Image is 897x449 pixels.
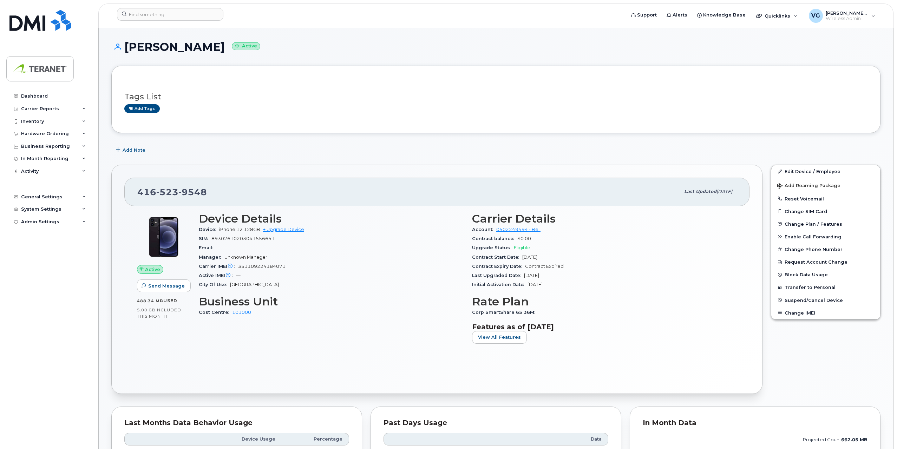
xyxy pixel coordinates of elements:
tspan: 662.05 MB [841,437,867,442]
small: Active [232,42,260,50]
span: $0.00 [517,236,531,241]
button: Change IMEI [771,306,880,319]
span: 89302610203041556651 [211,236,275,241]
div: In Month Data [643,420,867,427]
span: iPhone 12 128GB [219,227,260,232]
span: 9548 [178,187,207,197]
span: Last updated [684,189,716,194]
span: Account [472,227,496,232]
span: Initial Activation Date [472,282,528,287]
h3: Features as of [DATE] [472,323,737,331]
text: projected count [803,437,867,442]
h3: Carrier Details [472,212,737,225]
span: Unknown Manager [224,255,267,260]
button: Change Plan / Features [771,218,880,230]
span: 488.34 MB [137,298,163,303]
span: Email [199,245,216,250]
span: Carrier IMEI [199,264,238,269]
span: Last Upgraded Date [472,273,524,278]
button: Change SIM Card [771,205,880,218]
span: Contract Start Date [472,255,522,260]
a: Edit Device / Employee [771,165,880,178]
span: Change Plan / Features [785,221,842,226]
a: Add tags [124,104,160,113]
span: Contract Expired [525,264,564,269]
button: Request Account Change [771,256,880,268]
span: 351109224184071 [238,264,286,269]
th: Data [508,433,608,445]
span: — [236,273,241,278]
h3: Tags List [124,92,867,101]
button: Enable Call Forwarding [771,230,880,243]
button: Add Roaming Package [771,178,880,192]
span: [GEOGRAPHIC_DATA] [230,282,279,287]
a: 101000 [232,310,251,315]
span: View All Features [478,334,521,341]
span: Corp SmartShare 65 36M [472,310,538,315]
span: Device [199,227,219,232]
span: City Of Use [199,282,230,287]
span: Contract Expiry Date [472,264,525,269]
span: 523 [156,187,178,197]
span: Send Message [148,283,185,289]
span: included this month [137,307,181,319]
span: Add Roaming Package [777,183,840,190]
th: Percentage [282,433,349,445]
button: Add Note [111,144,151,156]
a: + Upgrade Device [263,227,304,232]
a: 0502249494 - Bell [496,227,541,232]
span: Contract balance [472,236,517,241]
div: Last Months Data Behavior Usage [124,420,349,427]
h1: [PERSON_NAME] [111,41,880,53]
span: Active [145,266,160,273]
th: Device Usage [207,433,282,445]
button: Suspend/Cancel Device [771,294,880,306]
span: Cost Centre [199,310,232,315]
h3: Device Details [199,212,464,225]
button: Change Phone Number [771,243,880,256]
span: Eligible [514,245,530,250]
span: Add Note [123,147,145,153]
span: Active IMEI [199,273,236,278]
span: SIM [199,236,211,241]
span: [DATE] [528,282,543,287]
h3: Business Unit [199,295,464,308]
span: used [163,298,177,303]
img: iPhone_12.jpg [143,216,185,258]
button: Send Message [137,279,191,292]
span: Upgrade Status [472,245,514,250]
span: [DATE] [716,189,732,194]
span: [DATE] [522,255,537,260]
button: View All Features [472,331,527,344]
span: — [216,245,221,250]
span: [DATE] [524,273,539,278]
button: Block Data Usage [771,268,880,281]
button: Reset Voicemail [771,192,880,205]
span: 5.00 GB [137,308,156,312]
button: Transfer to Personal [771,281,880,293]
span: Suspend/Cancel Device [785,297,843,303]
span: Enable Call Forwarding [785,234,842,239]
h3: Rate Plan [472,295,737,308]
span: Manager [199,255,224,260]
span: 416 [137,187,207,197]
div: Past Days Usage [384,420,608,427]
